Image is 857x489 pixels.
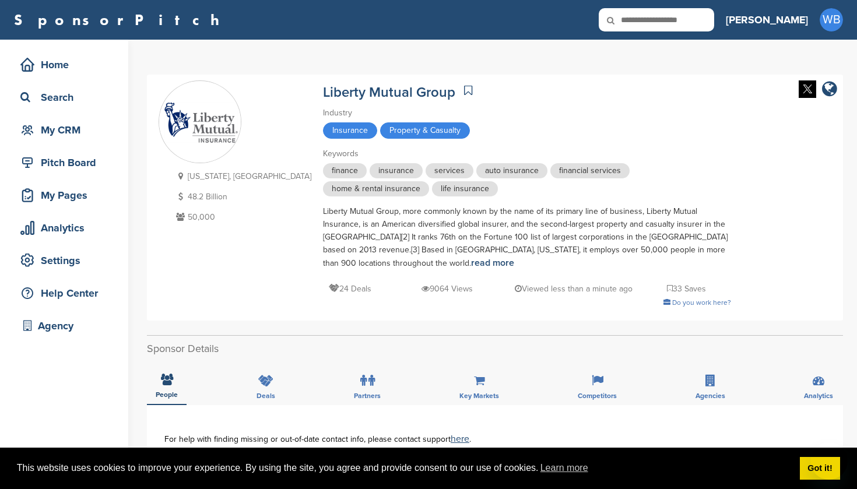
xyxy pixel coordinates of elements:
div: Home [17,54,117,75]
p: [US_STATE], [GEOGRAPHIC_DATA] [173,169,311,184]
a: My CRM [12,117,117,143]
div: Settings [17,250,117,271]
a: My Pages [12,182,117,209]
span: WB [820,8,843,31]
span: People [156,391,178,398]
img: Sponsorpitch & Liberty Mutual Group [159,82,241,163]
div: Pitch Board [17,152,117,173]
span: Insurance [323,122,377,139]
iframe: Button to launch messaging window [810,442,848,480]
span: Property & Casualty [380,122,470,139]
a: learn more about cookies [539,459,590,477]
p: Viewed less than a minute ago [515,282,633,296]
span: Key Markets [459,392,499,399]
p: 9064 Views [422,282,473,296]
a: Do you work here? [663,298,731,307]
a: dismiss cookie message [800,457,840,480]
div: Help Center [17,283,117,304]
span: auto insurance [476,163,547,178]
div: Search [17,87,117,108]
a: here [451,433,469,445]
a: Search [12,84,117,111]
span: insurance [370,163,423,178]
a: SponsorPitch [14,12,227,27]
span: financial services [550,163,630,178]
span: life insurance [432,181,498,196]
div: For help with finding missing or out-of-date contact info, please contact support . [164,434,826,444]
span: This website uses cookies to improve your experience. By using the site, you agree and provide co... [17,459,791,477]
a: Settings [12,247,117,274]
p: 50,000 [173,210,311,224]
a: Agency [12,312,117,339]
div: Analytics [17,217,117,238]
a: Liberty Mutual Group [323,84,455,101]
div: Liberty Mutual Group, more commonly known by the name of its primary line of business, Liberty Mu... [323,205,731,270]
h2: Sponsor Details [147,341,843,357]
span: Agencies [696,392,725,399]
div: My CRM [17,119,117,140]
div: Industry [323,107,731,119]
img: Twitter white [799,80,816,98]
span: home & rental insurance [323,181,429,196]
div: Agency [17,315,117,336]
p: 24 Deals [329,282,371,296]
span: Analytics [804,392,833,399]
span: finance [323,163,367,178]
a: Pitch Board [12,149,117,176]
a: Analytics [12,214,117,241]
span: Competitors [578,392,617,399]
a: [PERSON_NAME] [726,7,808,33]
div: Keywords [323,147,731,160]
div: My Pages [17,185,117,206]
span: services [426,163,473,178]
a: Home [12,51,117,78]
h3: [PERSON_NAME] [726,12,808,28]
p: 48.2 Billion [173,189,311,204]
span: Partners [354,392,381,399]
a: company link [822,80,837,100]
p: 33 Saves [667,282,706,296]
a: read more [471,257,514,269]
span: Do you work here? [672,298,731,307]
span: Deals [257,392,275,399]
a: Help Center [12,280,117,307]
